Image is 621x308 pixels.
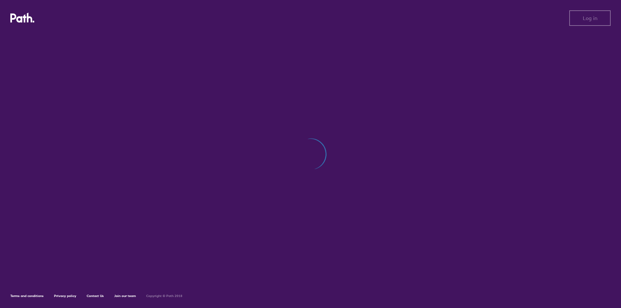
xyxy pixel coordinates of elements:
[114,294,136,298] a: Join our team
[146,294,182,298] h6: Copyright © Path 2018
[583,15,597,21] span: Log in
[87,294,104,298] a: Contact Us
[569,10,611,26] button: Log in
[10,294,44,298] a: Terms and conditions
[54,294,76,298] a: Privacy policy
